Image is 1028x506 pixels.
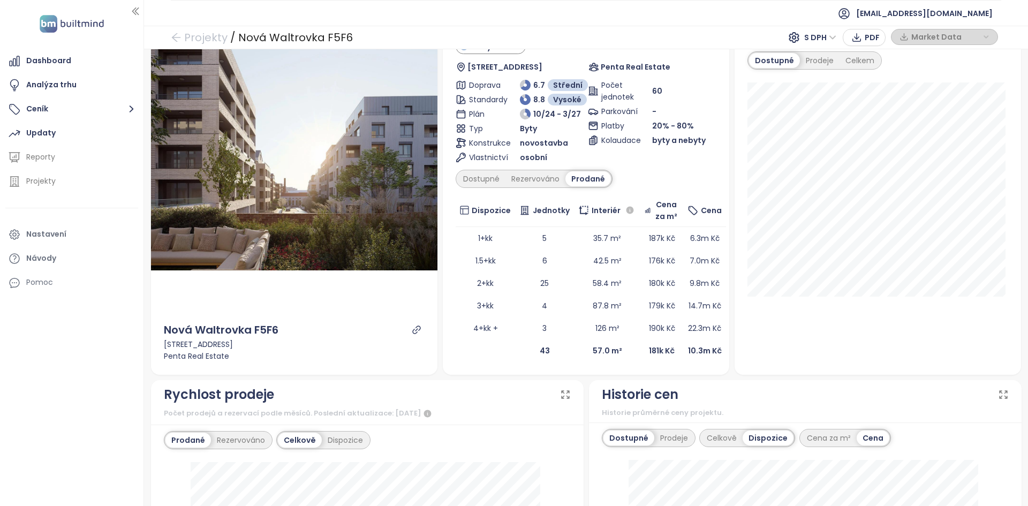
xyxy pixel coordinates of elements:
div: Pomoc [5,272,138,293]
img: logo [36,13,107,35]
td: 4 [515,294,574,317]
div: Dostupné [603,431,654,445]
div: Prodeje [800,53,840,68]
td: 5 [515,227,574,250]
span: Cena [701,205,722,216]
td: 6 [515,250,574,272]
span: - [652,106,656,117]
a: Updaty [5,123,138,144]
div: Počet prodejů a rezervací podle měsíců. Poslední aktualizace: [DATE] [164,407,571,420]
span: 180k Kč [649,278,675,289]
div: Nová Waltrovka F5F6 [238,28,353,47]
div: button [897,29,992,45]
span: Platby [601,120,633,132]
span: Cena za m² [654,199,679,222]
div: Historie cen [602,384,678,405]
span: Market Data [911,29,980,45]
span: 14.7m Kč [689,300,721,311]
span: Počet jednotek [601,79,633,103]
div: Návody [26,252,56,265]
span: 7.0m Kč [690,255,720,266]
td: 3 [515,317,574,339]
div: Dostupné [457,171,505,186]
span: arrow-left [171,32,182,43]
span: Jednotky [533,205,570,216]
span: 60 [652,85,662,97]
div: / [230,28,236,47]
div: Rezervováno [505,171,565,186]
span: byty a nebyty [652,134,706,146]
button: PDF [843,29,886,46]
span: 176k Kč [649,255,675,266]
div: Celkem [840,53,880,68]
a: link [412,325,421,335]
div: Dostupné [749,53,800,68]
div: Updaty [26,126,56,140]
div: Cena [857,431,889,445]
a: Dashboard [5,50,138,72]
span: 190k Kč [649,323,675,334]
span: 6.3m Kč [690,233,720,244]
a: Analýza trhu [5,74,138,96]
a: Nastavení [5,224,138,245]
td: 58.4 m² [574,272,640,294]
button: Ceník [5,99,138,120]
td: 3+kk [456,294,516,317]
div: [STREET_ADDRESS] [164,338,425,350]
span: 187k Kč [649,233,675,244]
td: 1+kk [456,227,516,250]
span: Byty [520,123,537,134]
span: Dispozice [472,205,511,216]
span: Kolaudace [601,134,633,146]
div: Celkově [278,433,322,448]
span: PDF [865,32,880,43]
span: 10/24 - 3/27 [533,108,581,120]
span: 9.8m Kč [690,278,720,289]
a: arrow-left Projekty [171,28,228,47]
span: Interiér [592,205,621,216]
div: Pomoc [26,276,53,289]
div: Reporty [26,150,55,164]
div: Prodané [565,171,611,186]
span: [EMAIL_ADDRESS][DOMAIN_NAME] [856,1,993,26]
div: Dashboard [26,54,71,67]
a: Návody [5,248,138,269]
div: Penta Real Estate [164,350,425,362]
div: Rychlost prodeje [164,384,274,405]
span: Doprava [469,79,501,91]
b: 181k Kč [649,345,675,356]
span: [STREET_ADDRESS] [467,61,542,73]
div: Cena za m² [801,431,857,445]
b: 10.3m Kč [688,345,722,356]
span: 8.8 [533,94,545,105]
td: 2+kk [456,272,516,294]
span: Vlastnictví [469,152,501,163]
div: Celkově [701,431,743,445]
span: 6.7 [533,79,545,91]
td: 4+kk + [456,317,516,339]
td: 25 [515,272,574,294]
div: Nastavení [26,228,66,241]
div: Rezervováno [211,433,271,448]
span: osobní [520,152,547,163]
b: 43 [540,345,550,356]
div: Prodané [165,433,211,448]
a: Reporty [5,147,138,168]
div: Dispozice [322,433,369,448]
span: 20% - 80% [652,120,694,131]
span: novostavba [520,137,568,149]
div: Dispozice [743,431,793,445]
span: Plán [469,108,501,120]
span: 22.3m Kč [688,323,721,334]
span: Penta Real Estate [601,61,670,73]
span: S DPH [804,29,836,46]
td: 87.8 m² [574,294,640,317]
span: Vysoké [553,94,581,105]
td: 42.5 m² [574,250,640,272]
div: Nová Waltrovka F5F6 [164,322,278,338]
span: Střední [553,79,583,91]
b: 57.0 m² [593,345,622,356]
span: 179k Kč [649,300,675,311]
td: 1.5+kk [456,250,516,272]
